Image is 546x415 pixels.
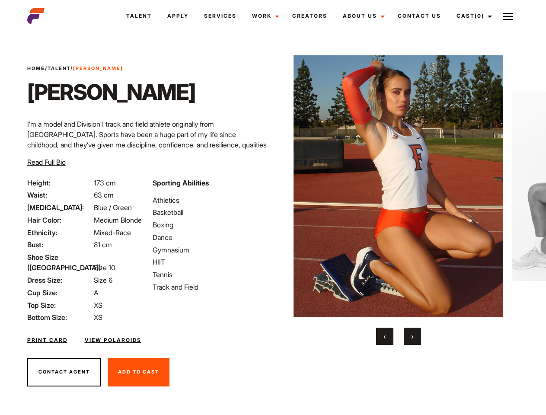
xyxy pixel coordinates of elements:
[27,215,92,225] span: Hair Color:
[153,220,268,230] li: Boxing
[153,195,268,205] li: Athletics
[196,4,244,28] a: Services
[48,65,70,71] a: Talent
[27,312,92,322] span: Bottom Size:
[73,65,123,71] strong: [PERSON_NAME]
[153,269,268,280] li: Tennis
[335,4,390,28] a: About Us
[94,203,132,212] span: Blue / Green
[153,282,268,292] li: Track and Field
[27,358,101,386] button: Contact Agent
[85,336,141,344] a: View Polaroids
[449,4,497,28] a: Cast(0)
[244,4,284,28] a: Work
[475,13,484,19] span: (0)
[27,157,66,167] button: Read Full Bio
[153,245,268,255] li: Gymnasium
[27,239,92,250] span: Bust:
[94,288,99,297] span: A
[27,65,45,71] a: Home
[94,191,114,199] span: 63 cm
[27,336,67,344] a: Print Card
[118,369,159,375] span: Add To Cast
[94,313,102,322] span: XS
[94,276,112,284] span: Size 6
[284,4,335,28] a: Creators
[27,65,123,72] span: / /
[27,178,92,188] span: Height:
[94,240,112,249] span: 81 cm
[153,257,268,267] li: HIIT
[390,4,449,28] a: Contact Us
[27,202,92,213] span: [MEDICAL_DATA]:
[94,301,102,310] span: XS
[27,119,268,160] p: I’m a model and Division I track and field athlete originally from [GEOGRAPHIC_DATA]. Sports have...
[94,216,142,224] span: Medium Blonde
[411,332,413,341] span: Next
[153,179,209,187] strong: Sporting Abilities
[118,4,160,28] a: Talent
[108,358,169,386] button: Add To Cast
[27,158,66,166] span: Read Full Bio
[27,227,92,238] span: Ethnicity:
[27,79,195,105] h1: [PERSON_NAME]
[153,232,268,243] li: Dance
[383,332,386,341] span: Previous
[94,263,115,272] span: Size 10
[27,300,92,310] span: Top Size:
[27,275,92,285] span: Dress Size:
[94,179,116,187] span: 173 cm
[27,252,92,273] span: Shoe Size ([GEOGRAPHIC_DATA]):
[153,207,268,217] li: Basketball
[27,7,45,25] img: cropped-aefm-brand-fav-22-square.png
[94,228,131,237] span: Mixed-Race
[160,4,196,28] a: Apply
[27,190,92,200] span: Waist:
[27,287,92,298] span: Cup Size:
[503,11,513,22] img: Burger icon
